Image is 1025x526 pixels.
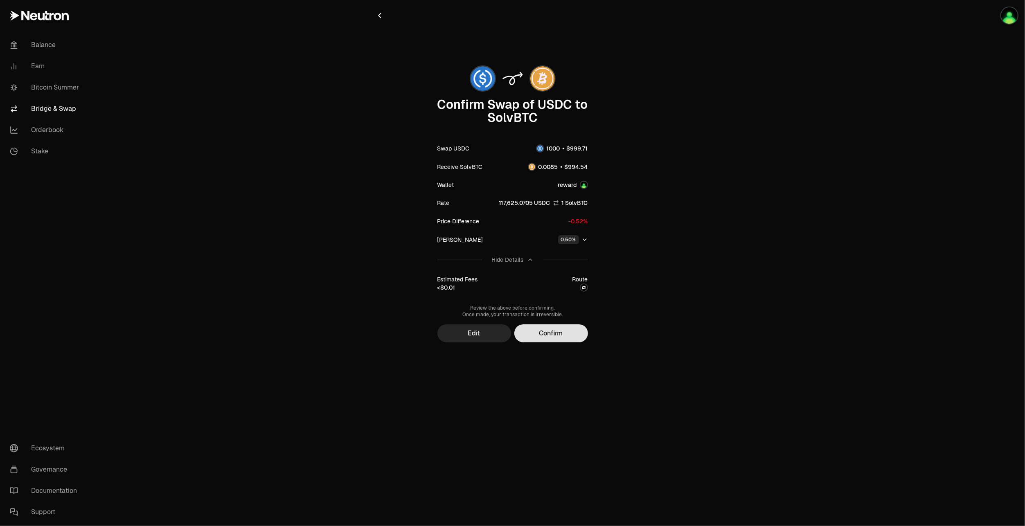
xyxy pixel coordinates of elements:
button: Hide Details [437,249,588,270]
button: Edit [437,324,511,342]
button: rewardAccount Image [558,181,588,189]
a: Bridge & Swap [3,98,88,119]
a: Earn [3,56,88,77]
img: SolvBTC Logo [529,164,535,170]
div: Confirm Swap of USDC to SolvBTC [437,98,588,124]
div: Receive SolvBTC [437,163,483,171]
div: [PERSON_NAME] [437,236,483,244]
div: reward [558,181,577,189]
button: 0.50% [558,235,588,244]
div: Rate [437,199,450,207]
img: reward [1001,7,1018,24]
span: 1 SolvBTC [562,199,588,207]
a: Orderbook [3,119,88,141]
img: Account Image [581,182,587,188]
a: Bitcoin Summer [3,77,88,98]
button: Confirm [514,324,588,342]
div: Price Difference [437,217,480,225]
div: Estimated Fees [437,275,478,283]
div: Swap USDC [437,144,470,153]
div: Review the above before confirming. Once made, your transaction is irreversible. [437,305,588,318]
img: USDC Logo [537,145,543,152]
span: 117,625.0705 USDC [499,199,550,207]
img: neutron-duality logo [581,284,587,291]
a: Governance [3,459,88,480]
div: Hide Details [492,256,524,264]
a: Ecosystem [3,438,88,459]
div: Route [572,275,588,283]
div: <$0.01 [437,283,455,292]
a: Stake [3,141,88,162]
img: SolvBTC Logo [530,66,555,91]
div: Wallet [437,181,454,189]
div: 0.50% [558,235,579,244]
a: Documentation [3,480,88,501]
a: Support [3,501,88,523]
a: Balance [3,34,88,56]
img: USDC Logo [471,66,495,91]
